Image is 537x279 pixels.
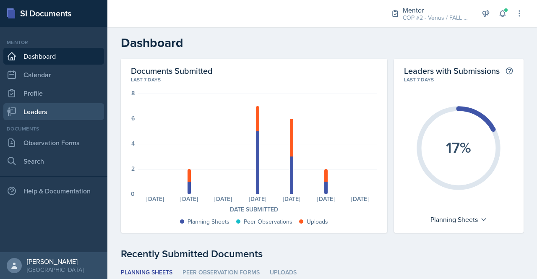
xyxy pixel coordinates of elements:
div: [GEOGRAPHIC_DATA] [27,266,83,274]
a: Leaders [3,103,104,120]
div: [DATE] [206,196,240,202]
div: 2 [131,166,135,172]
div: [DATE] [343,196,377,202]
div: Peer Observations [244,217,292,226]
div: [DATE] [275,196,309,202]
div: [PERSON_NAME] [27,257,83,266]
div: 0 [131,191,135,197]
a: Observation Forms [3,134,104,151]
div: Mentor [403,5,470,15]
div: Documents [3,125,104,133]
div: 6 [131,115,135,121]
div: Help & Documentation [3,183,104,199]
div: Mentor [3,39,104,46]
div: Last 7 days [404,76,514,83]
h2: Leaders with Submissions [404,65,500,76]
a: Search [3,153,104,169]
h2: Documents Submitted [131,65,377,76]
div: [DATE] [309,196,343,202]
h2: Dashboard [121,35,524,50]
div: Recently Submitted Documents [121,246,524,261]
div: [DATE] [138,196,172,202]
div: 4 [131,141,135,146]
a: Dashboard [3,48,104,65]
div: [DATE] [172,196,206,202]
div: Uploads [307,217,328,226]
div: COP #2 - Venus / FALL 2025 [403,13,470,22]
text: 17% [446,136,471,158]
div: Planning Sheets [426,213,491,226]
div: Planning Sheets [188,217,229,226]
a: Calendar [3,66,104,83]
div: [DATE] [240,196,274,202]
div: 8 [131,90,135,96]
div: Last 7 days [131,76,377,83]
div: Date Submitted [131,205,377,214]
a: Profile [3,85,104,102]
